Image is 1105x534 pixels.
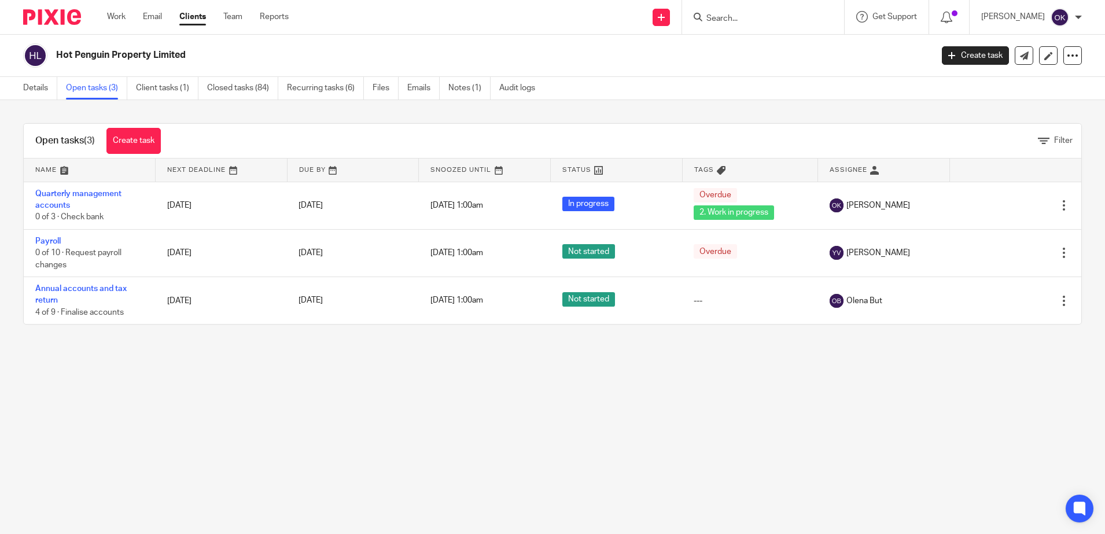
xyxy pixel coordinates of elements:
span: Tags [694,167,714,173]
span: Get Support [872,13,917,21]
span: Status [562,167,591,173]
span: [DATE] 1:00am [430,297,483,305]
span: [DATE] [299,249,323,257]
span: 2. Work in progress [694,205,774,220]
span: In progress [562,197,614,211]
img: svg%3E [23,43,47,68]
span: Not started [562,292,615,307]
span: (3) [84,136,95,145]
a: Notes (1) [448,77,491,100]
img: Pixie [23,9,81,25]
img: svg%3E [830,294,844,308]
a: Closed tasks (84) [207,77,278,100]
div: --- [694,295,806,307]
span: [DATE] 1:00am [430,249,483,257]
a: Quarterly management accounts [35,190,121,209]
a: Files [373,77,399,100]
h1: Open tasks [35,135,95,147]
span: [DATE] 1:00am [430,201,483,209]
img: svg%3E [830,198,844,212]
span: [PERSON_NAME] [846,200,910,211]
span: 4 of 9 · Finalise accounts [35,308,124,316]
a: Client tasks (1) [136,77,198,100]
a: Payroll [35,237,61,245]
span: [PERSON_NAME] [846,247,910,259]
span: Overdue [694,244,737,259]
span: Not started [562,244,615,259]
a: Team [223,11,242,23]
a: Reports [260,11,289,23]
span: [DATE] [299,297,323,305]
img: svg%3E [1051,8,1069,27]
a: Clients [179,11,206,23]
a: Emails [407,77,440,100]
span: 0 of 10 · Request payroll changes [35,249,121,269]
span: Filter [1054,137,1073,145]
span: Snoozed Until [430,167,491,173]
td: [DATE] [156,277,288,325]
a: Email [143,11,162,23]
a: Work [107,11,126,23]
span: [DATE] [299,201,323,209]
span: Overdue [694,188,737,202]
img: svg%3E [830,246,844,260]
a: Create task [106,128,161,154]
a: Recurring tasks (6) [287,77,364,100]
a: Create task [942,46,1009,65]
input: Search [705,14,809,24]
a: Details [23,77,57,100]
span: 0 of 3 · Check bank [35,213,104,221]
td: [DATE] [156,229,288,277]
a: Audit logs [499,77,544,100]
a: Open tasks (3) [66,77,127,100]
p: [PERSON_NAME] [981,11,1045,23]
td: [DATE] [156,182,288,229]
a: Annual accounts and tax return [35,285,127,304]
h2: Hot Penguin Property Limited [56,49,751,61]
span: Olena But [846,295,882,307]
